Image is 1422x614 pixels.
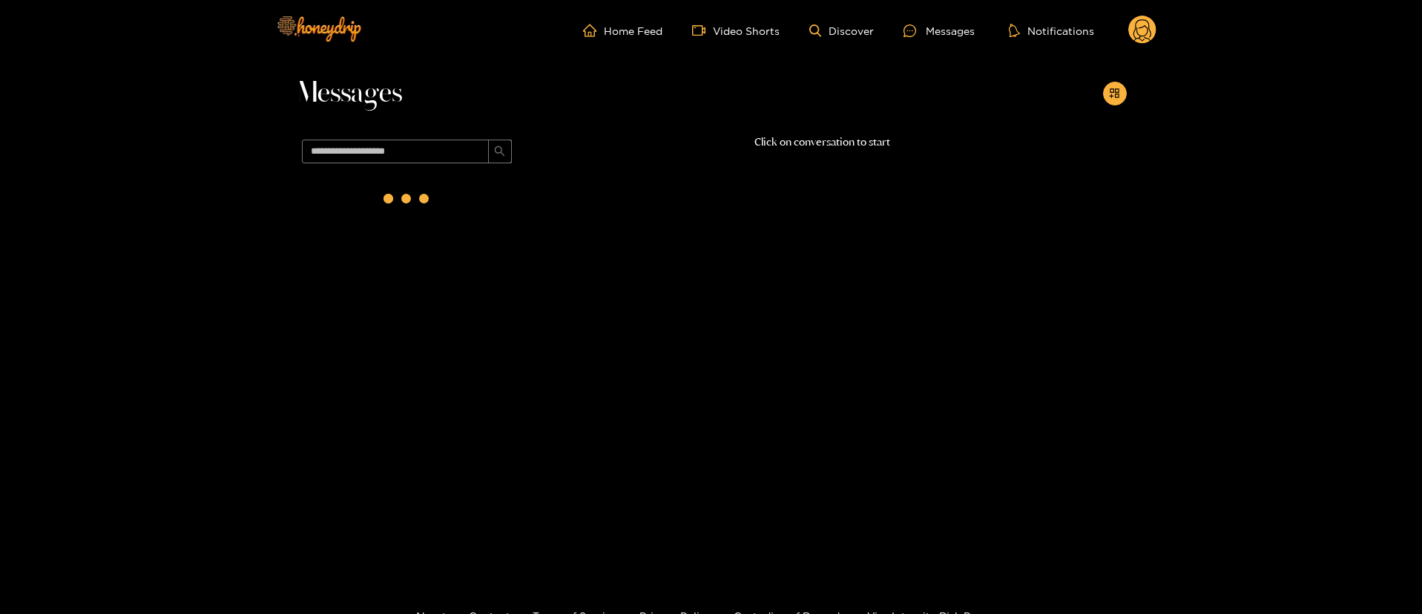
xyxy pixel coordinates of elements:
[692,24,713,37] span: video-camera
[494,146,505,158] span: search
[583,24,604,37] span: home
[1103,82,1127,105] button: appstore-add
[809,25,874,37] a: Discover
[296,76,402,111] span: Messages
[692,24,780,37] a: Video Shorts
[1004,23,1099,38] button: Notifications
[1109,88,1120,100] span: appstore-add
[903,22,975,39] div: Messages
[519,134,1127,151] p: Click on conversation to start
[583,24,662,37] a: Home Feed
[488,140,512,163] button: search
